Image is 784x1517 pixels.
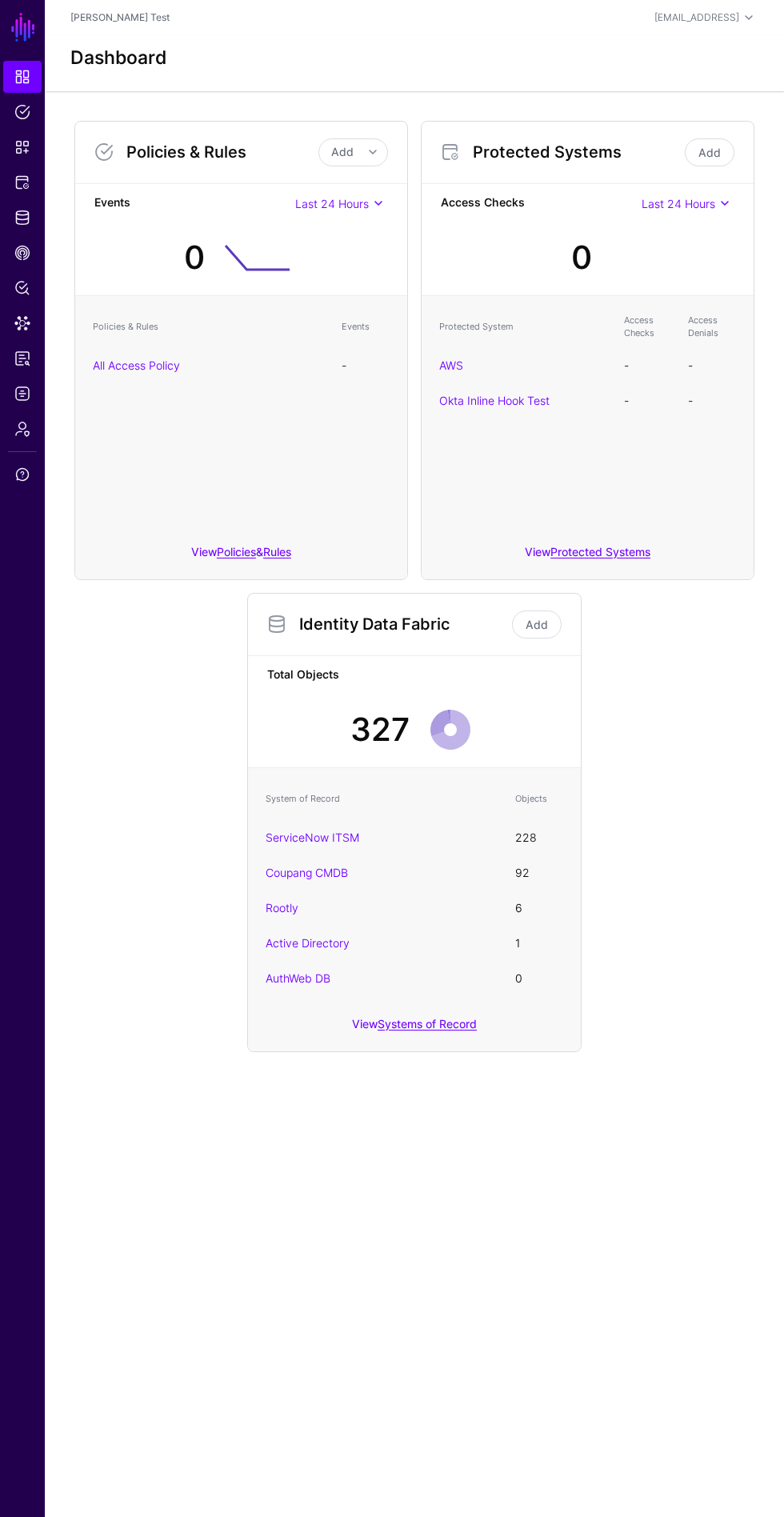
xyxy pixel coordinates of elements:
h3: Protected Systems [473,142,682,162]
th: Access Denials [680,306,744,348]
span: Data Lens [14,315,30,331]
h3: Identity Data Fabric [299,614,508,634]
th: Protected System [431,306,616,348]
a: Reports [3,342,42,374]
a: [PERSON_NAME] Test [70,11,170,23]
span: Last 24 Hours [295,197,369,210]
span: Logs [14,386,30,402]
span: Protected Systems [14,174,30,190]
a: Snippets [3,131,42,163]
div: 0 [571,234,592,282]
a: Systems of Record [378,1017,477,1031]
th: Policies & Rules [85,306,334,348]
span: Reports [14,350,30,366]
th: Access Checks [616,306,680,348]
span: Dashboard [14,69,30,85]
a: SGNL [10,10,37,45]
a: AuthWeb DB [266,971,330,985]
span: Identity Data Fabric [14,210,30,226]
a: Protected Systems [550,545,650,558]
span: Last 24 Hours [642,197,715,210]
th: Events [334,306,398,348]
td: - [616,348,680,383]
a: CAEP Hub [3,237,42,269]
td: - [334,348,398,383]
a: Okta Inline Hook Test [439,394,550,407]
td: 1 [507,926,571,961]
td: - [680,348,744,383]
div: View [248,1006,580,1051]
a: Rootly [266,901,298,915]
span: Support [14,466,30,482]
a: Dashboard [3,61,42,93]
a: Coupang CMDB [266,866,348,879]
span: Policy Lens [14,280,30,296]
a: All Access Policy [93,358,180,372]
a: Policies [3,96,42,128]
td: 0 [507,961,571,996]
td: 6 [507,891,571,926]
td: 228 [507,820,571,855]
span: CAEP Hub [14,245,30,261]
th: Objects [507,778,571,820]
a: Add [685,138,734,166]
div: 327 [350,706,410,754]
td: 92 [507,855,571,891]
td: - [616,383,680,418]
h3: Policies & Rules [126,142,318,162]
a: Rules [263,545,291,558]
div: View & [75,534,407,579]
a: Protected Systems [3,166,42,198]
a: Policies [217,545,256,558]
a: Data Lens [3,307,42,339]
a: Active Directory [266,936,350,950]
span: Admin [14,421,30,437]
th: System of Record [258,778,506,820]
strong: Access Checks [441,194,642,214]
a: Add [512,610,562,638]
div: 0 [184,234,205,282]
span: Snippets [14,139,30,155]
span: Add [331,145,354,158]
a: Policy Lens [3,272,42,304]
h2: Dashboard [70,47,166,69]
a: AWS [439,358,463,372]
a: Admin [3,413,42,445]
a: Logs [3,378,42,410]
div: View [422,534,754,579]
a: ServiceNow ITSM [266,831,359,844]
td: - [680,383,744,418]
div: [EMAIL_ADDRESS] [654,10,739,25]
strong: Events [94,194,295,214]
strong: Total Objects [267,666,561,686]
a: Identity Data Fabric [3,202,42,234]
span: Policies [14,104,30,120]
